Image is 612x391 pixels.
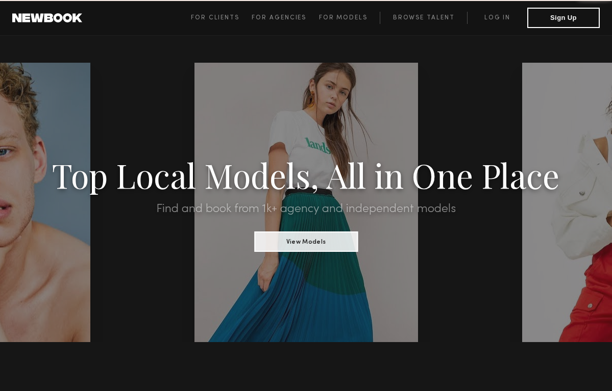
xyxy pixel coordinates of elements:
[191,15,239,21] span: For Clients
[46,159,566,191] h1: Top Local Models, All in One Place
[527,8,600,28] button: Sign Up
[319,12,380,24] a: For Models
[191,12,252,24] a: For Clients
[319,15,368,21] span: For Models
[46,203,566,215] h2: Find and book from 1k+ agency and independent models
[467,12,527,24] a: Log in
[252,12,319,24] a: For Agencies
[254,231,358,252] button: View Models
[252,15,306,21] span: For Agencies
[254,235,358,246] a: View Models
[380,12,467,24] a: Browse Talent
